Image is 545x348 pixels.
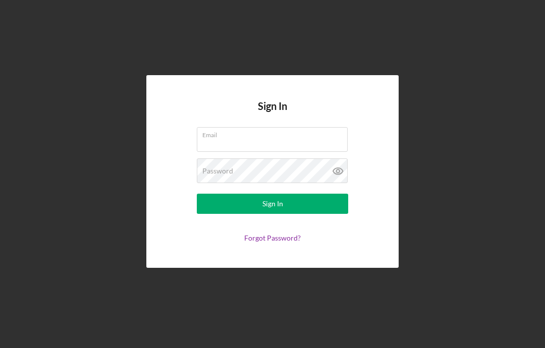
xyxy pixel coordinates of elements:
[262,194,283,214] div: Sign In
[202,167,233,175] label: Password
[202,128,348,139] label: Email
[197,194,348,214] button: Sign In
[244,234,301,242] a: Forgot Password?
[258,100,287,127] h4: Sign In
